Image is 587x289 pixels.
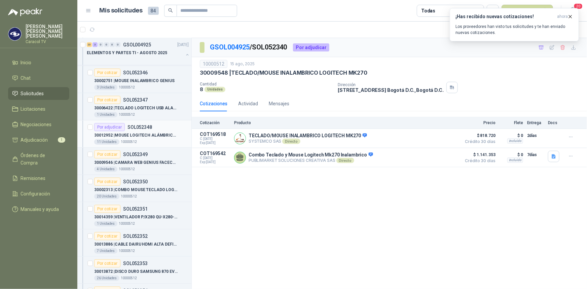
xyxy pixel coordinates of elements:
[8,87,69,100] a: Solicitudes
[119,167,135,172] p: 10000512
[123,42,151,47] p: GSOL004925
[77,66,191,93] a: Por cotizarSOL05234630002751 |MOUSE INALAMBRICO GENIUS3 Unidades10000512
[200,60,227,68] div: 10000512
[200,160,230,164] span: Exp: [DATE]
[77,229,191,257] a: Por cotizarSOL05235230013886 |CABLE DAIRU HDMI ALTA DEFINICIÓN 4K 2M7 Unidades10000512
[462,120,496,125] p: Precio
[21,90,44,97] span: Solicitudes
[527,132,544,140] p: 2 días
[115,42,120,47] div: 0
[230,61,255,67] p: 15 ago, 2025
[293,43,329,51] div: Por adjudicar
[21,136,48,144] span: Adjudicación
[94,105,178,111] p: 30006422 | TECLADO LOGITECH USB ALAMBRICO
[77,148,191,175] a: Por cotizarSOL05234930009546 |CAMARA WEB GENIUS FACECAM 1000X4 Unidades10000512
[77,93,191,120] a: Por cotizarSOL05234730006422 |TECLADO LOGITECH USB ALAMBRICO1 Unidades10000512
[127,125,152,130] p: SOL052348
[94,139,119,145] div: 11 Unidades
[77,120,191,148] a: Por adjudicarSOL05234830012952 |MOUSE LOGITECH ALÁMBRICO USB M90 NEGRO11 Unidades10000512
[94,178,120,186] div: Por cotizar
[462,151,496,159] span: $ 1.141.353
[200,82,332,86] p: Cantidad
[8,118,69,131] a: Negociaciones
[123,179,148,184] p: SOL052350
[8,28,21,40] img: Company Logo
[507,138,523,144] div: Incluido
[123,234,148,239] p: SOL052352
[269,100,289,107] div: Mensajes
[282,139,300,144] div: Directo
[94,85,117,90] div: 3 Unidades
[123,261,148,266] p: SOL052353
[121,139,137,145] p: 10000512
[462,140,496,144] span: Crédito 30 días
[94,132,178,139] p: 30012952 | MOUSE LOGITECH ALÁMBRICO USB M90 NEGRO
[94,112,117,117] div: 1 Unidades
[121,194,137,199] p: 10000512
[94,268,178,275] p: 30013872 | DISCO DURO SAMSUNG 870 EVO MZ-77E1T0 1TB
[123,98,148,102] p: SOL052347
[557,14,568,20] span: ahora
[205,87,225,92] div: Unidades
[93,42,98,47] div: 3
[574,3,583,9] span: 20
[338,87,443,93] p: [STREET_ADDRESS] Bogotá D.C. , Bogotá D.C.
[123,207,148,211] p: SOL052351
[94,159,178,166] p: 30009546 | CAMARA WEB GENIUS FACECAM 1000X
[338,82,443,87] p: Dirección
[8,56,69,69] a: Inicio
[148,7,159,15] span: 84
[567,5,579,17] button: 20
[548,120,561,125] p: Docs
[94,232,120,240] div: Por cotizar
[8,203,69,216] a: Manuales y ayuda
[500,151,523,159] p: $ 0
[58,137,65,143] span: 1
[94,276,119,281] div: 26 Unidades
[200,151,230,156] p: COT169542
[177,42,189,48] p: [DATE]
[200,120,230,125] p: Cotización
[21,175,46,182] span: Remisiones
[110,42,115,47] div: 0
[200,100,227,107] div: Cotizaciones
[8,172,69,185] a: Remisiones
[421,7,435,14] div: Todas
[94,187,178,193] p: 30002313 | COMBO MOUSE TECLADO LOGITECH
[123,152,148,157] p: SOL052349
[500,132,523,140] p: $ 0
[238,100,258,107] div: Actividad
[500,120,523,125] p: Flete
[455,24,573,36] p: Los proveedores han visto tus solicitudes y te han enviado nuevas cotizaciones.
[450,8,579,41] button: ¡Has recibido nuevas cotizaciones!ahora Los proveedores han visto tus solicitudes y te han enviad...
[249,139,367,144] p: SYSTEMCO SAS
[26,40,69,44] p: Caracol TV
[21,190,50,197] span: Configuración
[94,241,178,248] p: 30013886 | CABLE DAIRU HDMI ALTA DEFINICIÓN 4K 2M
[94,150,120,158] div: Por cotizar
[8,8,42,16] img: Logo peakr
[462,159,496,163] span: Crédito 30 días
[249,152,373,158] p: Combo Teclado y Mouse Logitech Mk270 Inalambrico
[502,5,553,17] button: Nueva solicitud
[200,86,203,92] p: 8
[26,24,69,38] p: [PERSON_NAME] [PERSON_NAME] [PERSON_NAME]
[77,257,191,284] a: Por cotizarSOL05235330013872 |DISCO DURO SAMSUNG 870 EVO MZ-77E1T0 1TB26 Unidades10000512
[527,151,544,159] p: 7 días
[94,214,178,220] p: 30014359 | VENTILADOR P/X280 QU-X280-FAN QUETTERLEE
[200,132,230,137] p: COT169518
[455,14,554,20] h3: ¡Has recibido nuevas cotizaciones!
[100,6,143,15] h1: Mis solicitudes
[94,167,117,172] div: 4 Unidades
[77,175,191,202] a: Por cotizarSOL05235030002313 |COMBO MOUSE TECLADO LOGITECH20 Unidades10000512
[77,202,191,229] a: Por cotizarSOL05235130014359 |VENTILADOR P/X280 QU-X280-FAN QUETTERLEE1 Unidades10000512
[200,141,230,145] span: Exp: [DATE]
[8,134,69,146] a: Adjudicación1
[21,152,63,167] span: Órdenes de Compra
[507,157,523,163] div: Incluido
[119,112,135,117] p: 10000512
[87,42,92,47] div: 20
[94,205,120,213] div: Por cotizar
[200,156,230,160] span: C: [DATE]
[119,221,135,226] p: 10000512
